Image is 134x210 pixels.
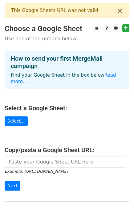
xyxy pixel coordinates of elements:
[5,116,28,126] a: Select...
[5,104,129,112] h4: Select a Google Sheet:
[5,35,129,42] p: Use one of the options below...
[5,156,126,168] input: Paste your Google Sheet URL here
[5,24,129,33] h3: Choose a Google Sheet
[5,146,129,154] h4: Copy/paste a Google Sheet URL:
[117,7,123,14] button: ×
[11,55,123,70] h4: How to send your first MergeMail campaign
[11,72,116,84] a: Read more...
[5,181,20,191] input: Next
[11,72,123,85] p: Find your Google Sheet in the box below
[5,169,68,174] small: Example: [URL][DOMAIN_NAME]
[11,7,117,14] div: This Google Sheets URL was not valid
